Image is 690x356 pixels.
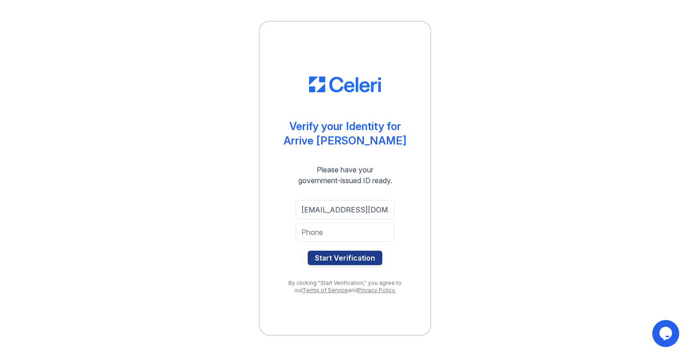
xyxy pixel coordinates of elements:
[302,287,348,293] a: Terms of Service
[358,287,396,293] a: Privacy Policy.
[283,119,407,148] div: Verify your Identity for Arrive [PERSON_NAME]
[278,279,412,294] div: By clicking "Start Verification," you agree to our and
[308,251,382,265] button: Start Verification
[652,320,681,347] iframe: chat widget
[296,200,394,219] input: Email
[309,77,381,93] img: CE_Logo_Blue-a8612792a0a2168367f1c8372b55b34899dd931a85d93a1a3d3e32e68fde9ad4.png
[282,164,408,186] div: Please have your government-issued ID ready.
[296,223,394,242] input: Phone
